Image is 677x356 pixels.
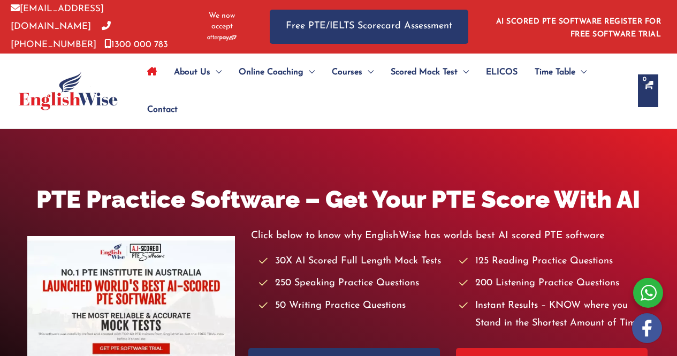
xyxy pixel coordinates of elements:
[382,54,477,91] a: Scored Mock TestMenu Toggle
[459,253,650,270] li: 125 Reading Practice Questions
[11,4,104,31] a: [EMAIL_ADDRESS][DOMAIN_NAME]
[332,54,362,91] span: Courses
[638,74,658,107] a: View Shopping Cart, empty
[486,54,518,91] span: ELICOS
[259,297,450,315] li: 50 Writing Practice Questions
[477,54,526,91] a: ELICOS
[303,54,315,91] span: Menu Toggle
[165,54,230,91] a: About UsMenu Toggle
[535,54,575,91] span: Time Table
[575,54,587,91] span: Menu Toggle
[323,54,382,91] a: CoursesMenu Toggle
[104,40,168,49] a: 1300 000 783
[19,72,118,110] img: cropped-ew-logo
[139,54,627,128] nav: Site Navigation: Main Menu
[459,297,650,333] li: Instant Results – KNOW where you Stand in the Shortest Amount of Time
[239,54,303,91] span: Online Coaching
[270,10,468,43] a: Free PTE/IELTS Scorecard Assessment
[259,253,450,270] li: 30X AI Scored Full Length Mock Tests
[496,18,661,39] a: AI SCORED PTE SOFTWARE REGISTER FOR FREE SOFTWARE TRIAL
[632,313,662,343] img: white-facebook.png
[362,54,374,91] span: Menu Toggle
[391,54,458,91] span: Scored Mock Test
[459,275,650,292] li: 200 Listening Practice Questions
[526,54,595,91] a: Time TableMenu Toggle
[207,35,237,41] img: Afterpay-Logo
[27,183,650,216] h1: PTE Practice Software – Get Your PTE Score With AI
[210,54,222,91] span: Menu Toggle
[251,227,650,245] p: Click below to know why EnglishWise has worlds best AI scored PTE software
[147,91,178,128] span: Contact
[259,275,450,292] li: 250 Speaking Practice Questions
[201,11,243,32] span: We now accept
[490,9,666,44] aside: Header Widget 1
[11,22,111,49] a: [PHONE_NUMBER]
[230,54,323,91] a: Online CoachingMenu Toggle
[174,54,210,91] span: About Us
[458,54,469,91] span: Menu Toggle
[139,91,178,128] a: Contact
